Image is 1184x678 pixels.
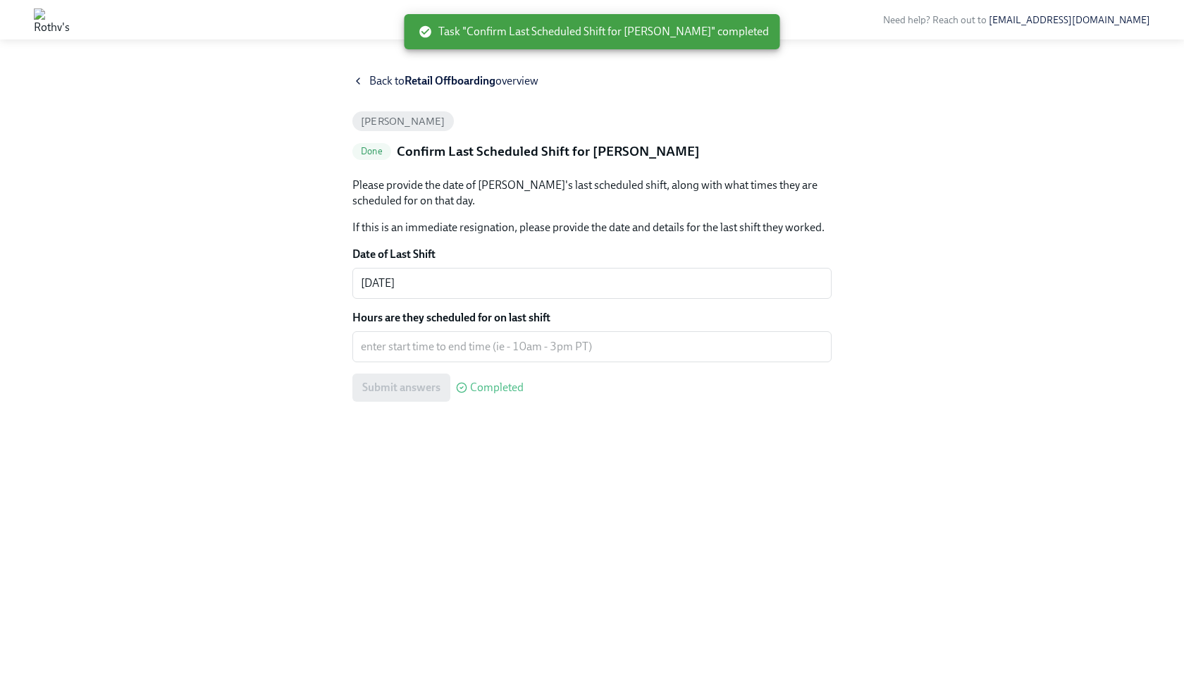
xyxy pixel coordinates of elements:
p: Please provide the date of [PERSON_NAME]'s last scheduled shift, along with what times they are s... [352,178,832,209]
span: [PERSON_NAME] [352,116,454,127]
p: If this is an immediate resignation, please provide the date and details for the last shift they ... [352,220,832,235]
h5: Confirm Last Scheduled Shift for [PERSON_NAME] [397,142,700,161]
textarea: [DATE] [361,275,823,292]
span: Completed [470,382,524,393]
img: Rothy's [34,8,70,31]
a: Back toRetail Offboardingoverview [352,73,832,89]
span: Need help? Reach out to [883,14,1150,26]
label: Hours are they scheduled for on last shift [352,310,832,326]
span: Task "Confirm Last Scheduled Shift for [PERSON_NAME]" completed [419,24,769,39]
span: Done [352,146,391,156]
span: Back to overview [369,73,538,89]
label: Date of Last Shift [352,247,832,262]
strong: Retail Offboarding [405,74,495,87]
a: [EMAIL_ADDRESS][DOMAIN_NAME] [989,14,1150,26]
